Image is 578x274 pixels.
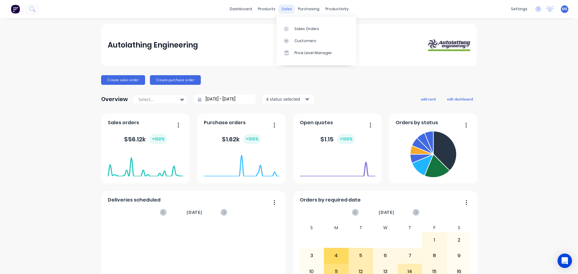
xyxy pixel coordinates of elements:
div: 9 [447,248,471,263]
div: sales [278,5,295,14]
div: $ 1.15 [320,134,355,144]
span: MK [562,6,567,12]
div: 6 [373,248,397,263]
a: Price Level Manager [276,47,356,59]
button: edit dashboard [443,95,477,103]
div: T [398,223,422,232]
div: Autolathing Engineering [108,39,198,51]
div: Sales Orders [294,26,319,32]
div: $ 1.62k [222,134,261,144]
div: productivity [322,5,352,14]
div: F [422,223,447,232]
div: Customers [294,38,316,44]
div: $ 56.12k [124,134,167,144]
span: [DATE] [187,209,202,216]
div: + 100 % [149,134,167,144]
span: [DATE] [379,209,394,216]
a: Customers [276,35,356,47]
div: 2 [447,232,471,248]
div: 4 [324,248,348,263]
div: 4 status selected [266,96,304,102]
div: Price Level Manager [294,50,332,56]
div: M [324,223,349,232]
span: Purchase orders [204,119,246,126]
button: Create sales order [101,75,145,85]
span: Orders by status [396,119,438,126]
div: Overview [101,93,128,105]
button: Create purchase order [150,75,201,85]
div: purchasing [295,5,322,14]
div: + 100 % [243,134,261,144]
div: W [373,223,398,232]
button: 4 status selected [263,95,314,104]
div: 8 [422,248,446,263]
div: S [300,223,324,232]
div: S [447,223,471,232]
div: 5 [349,248,373,263]
div: settings [508,5,530,14]
a: Sales Orders [276,23,356,35]
div: + 100 % [337,134,355,144]
span: Open quotes [300,119,333,126]
button: add card [417,95,440,103]
span: Sales orders [108,119,139,126]
div: 1 [422,232,446,248]
div: 7 [398,248,422,263]
a: dashboard [227,5,255,14]
div: Open Intercom Messenger [558,254,572,268]
div: 3 [300,248,324,263]
div: T [349,223,373,232]
img: Factory [11,5,20,14]
img: Autolathing Engineering [428,39,470,51]
div: products [255,5,278,14]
